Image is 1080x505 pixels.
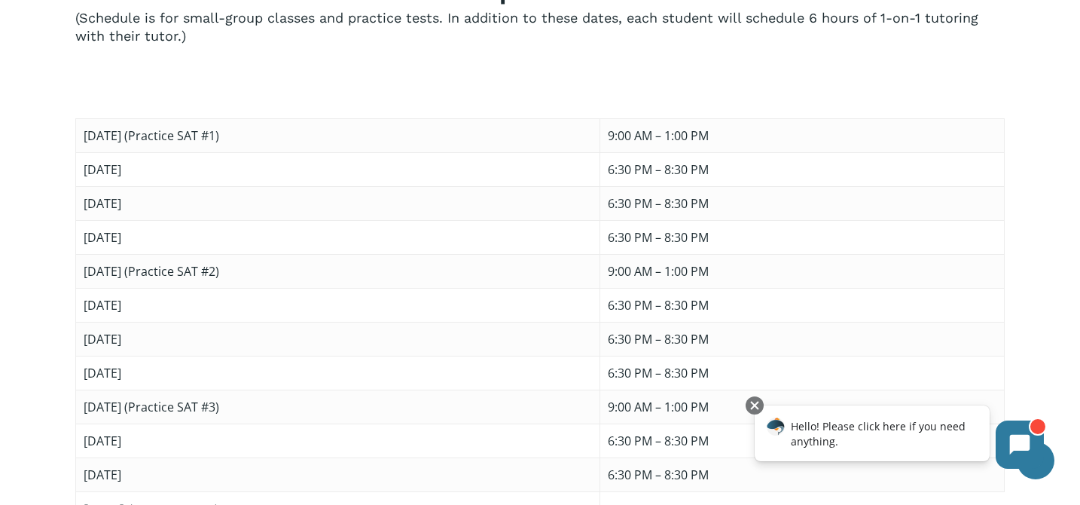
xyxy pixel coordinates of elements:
td: 6:30 PM – 8:30 PM [600,186,1005,220]
td: 6:30 PM – 8:30 PM [600,152,1005,186]
td: [DATE] [76,458,600,491]
td: 6:30 PM – 8:30 PM [600,220,1005,254]
iframe: Chatbot [739,393,1059,484]
td: [DATE] [76,186,600,220]
td: 6:30 PM – 8:30 PM [600,322,1005,356]
td: 6:30 PM – 8:30 PM [600,288,1005,322]
td: 9:00 AM – 1:00 PM [600,254,1005,288]
td: 6:30 PM – 8:30 PM [600,356,1005,390]
td: [DATE] [76,288,600,322]
td: 9:00 AM – 1:00 PM [600,118,1005,152]
td: 9:00 AM – 1:00 PM [600,390,1005,424]
td: [DATE] [76,220,600,254]
td: 6:30 PM – 8:30 PM [600,458,1005,491]
td: [DATE] (Practice SAT #2) [76,254,600,288]
td: [DATE] [76,356,600,390]
td: [DATE] [76,424,600,458]
td: [DATE] [76,152,600,186]
td: 6:30 PM – 8:30 PM [600,424,1005,458]
td: [DATE] (Practice SAT #1) [76,118,600,152]
td: [DATE] (Practice SAT #3) [76,390,600,424]
p: (Schedule is for small-group classes and practice tests. In addition to these dates, each student... [75,9,1005,45]
td: [DATE] [76,322,600,356]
